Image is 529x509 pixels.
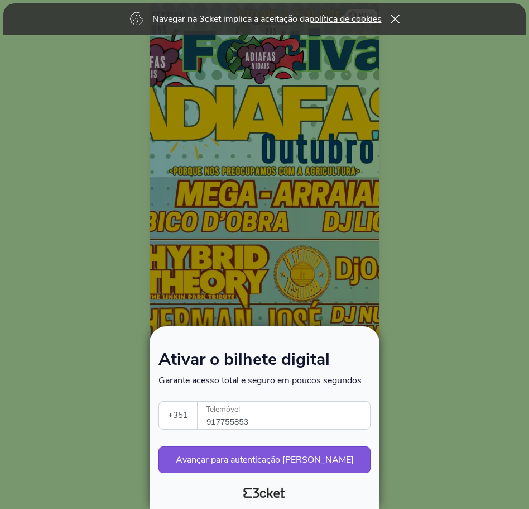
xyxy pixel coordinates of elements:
p: Navegar na 3cket implica a aceitação da [152,13,382,25]
a: política de cookies [309,13,382,25]
h1: Ativar o bilhete digital [158,352,371,374]
input: Telemóvel [206,402,370,429]
button: Avançar para autenticação [PERSON_NAME] [158,446,371,473]
p: Garante acesso total e seguro em poucos segundos [158,374,371,387]
label: Telemóvel [198,402,371,417]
